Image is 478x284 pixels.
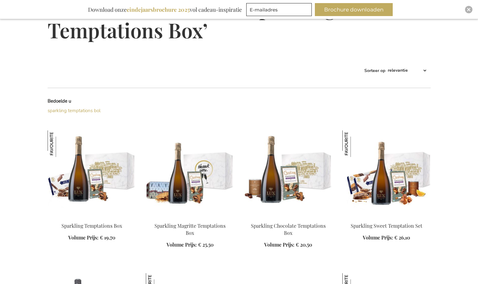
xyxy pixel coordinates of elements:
[364,67,385,73] label: Sorteer op
[246,3,312,16] input: E-mailadres
[394,234,410,241] span: € 26,10
[85,3,245,16] div: Download onze vol cadeau-inspiratie
[244,130,332,217] img: Sparkling Chocolate Temptations Box
[363,234,410,241] a: Volume Prijs: € 26,10
[48,130,136,217] img: Sparkling Temptations Box
[246,3,314,18] form: marketing offers and promotions
[296,241,312,248] span: € 20,50
[342,130,369,157] img: Sparkling Sweet Temptation Set
[342,214,431,220] a: Sparkling Sweet Temptation Set Sparkling Sweet Temptation Set
[127,6,190,13] b: eindejaarsbrochure 2025
[467,8,471,11] img: Close
[146,130,234,217] img: Sparkling Margritte Temptations Box
[244,214,332,220] a: Sparkling Chocolate Temptations Box
[251,223,326,236] a: Sparkling Chocolate Temptations Box
[154,223,226,236] a: Sparkling Magritte Temptations Box
[146,214,234,220] a: Sparkling Margritte Temptations Box
[198,241,214,248] span: € 25,50
[264,241,294,248] span: Volume Prijs:
[167,241,197,248] span: Volume Prijs:
[48,98,143,104] dt: Bedoelde u
[342,130,431,217] img: Sparkling Sweet Temptation Set
[363,234,393,241] span: Volume Prijs:
[48,108,100,114] a: sparkling temptations bol
[465,6,472,13] div: Close
[351,223,422,229] a: Sparkling Sweet Temptation Set
[48,130,74,157] img: Sparkling Temptations Box
[315,3,393,16] button: Brochure downloaden
[167,241,214,248] a: Volume Prijs: € 25,50
[264,241,312,248] a: Volume Prijs: € 20,50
